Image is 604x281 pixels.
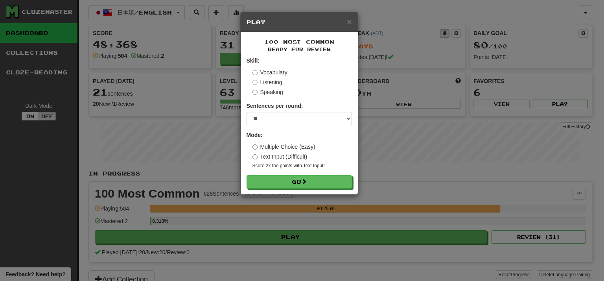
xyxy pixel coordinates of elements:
label: Speaking [252,88,283,96]
input: Listening [252,80,258,85]
button: Close [347,17,352,26]
input: Multiple Choice (Easy) [252,144,258,150]
small: Score 2x the points with Text Input ! [252,163,352,169]
h5: Play [247,18,352,26]
input: Speaking [252,90,258,95]
input: Vocabulary [252,70,258,75]
label: Listening [252,78,282,86]
label: Multiple Choice (Easy) [252,143,315,151]
small: Ready for Review [247,46,352,53]
label: Sentences per round: [247,102,303,110]
span: × [347,17,352,26]
button: Go [247,175,352,189]
strong: Mode: [247,132,263,138]
input: Text Input (Difficult) [252,154,258,159]
span: 100 Most Common [264,39,334,45]
label: Text Input (Difficult) [252,153,308,161]
label: Vocabulary [252,68,287,76]
strong: Skill: [247,57,260,64]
